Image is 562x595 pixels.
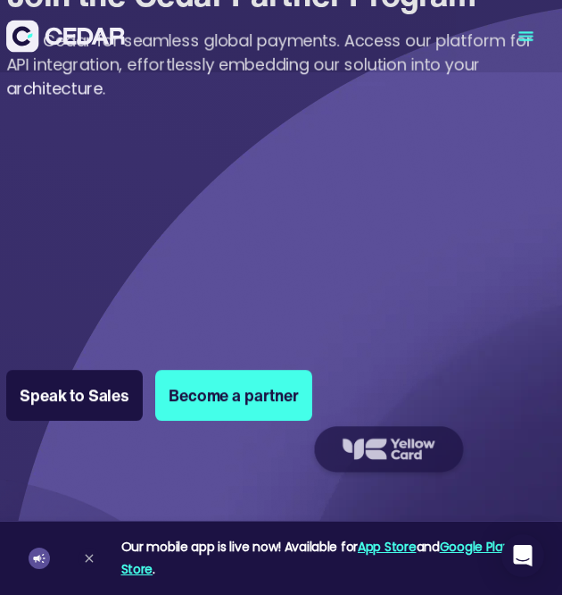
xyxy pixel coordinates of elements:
[358,538,416,556] a: App Store
[32,551,46,566] img: announcement
[501,534,544,577] div: Open Intercom Messenger
[6,370,143,421] a: Speak to Sales
[155,370,311,421] a: Become a partner
[121,536,534,581] div: Our mobile app is live now! Available for and .
[121,538,510,578] a: Google Play Store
